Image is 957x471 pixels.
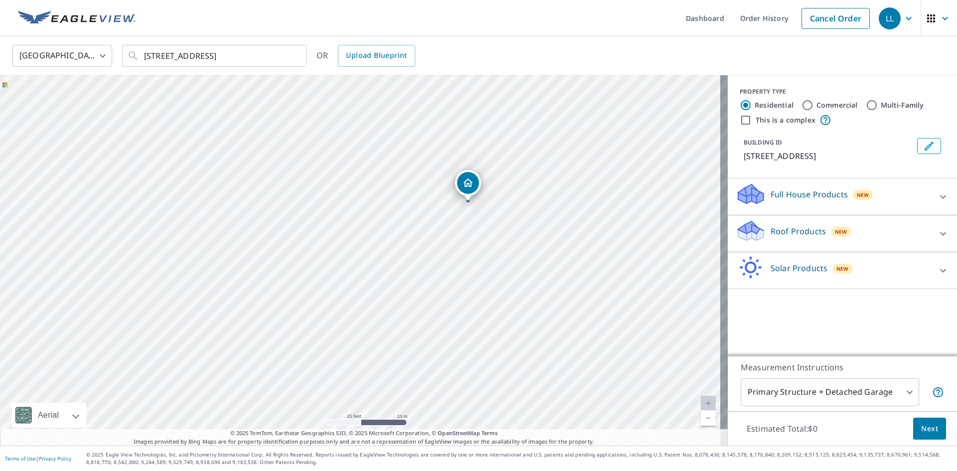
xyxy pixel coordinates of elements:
div: Full House ProductsNew [736,182,949,211]
a: Privacy Policy [39,455,71,462]
span: Your report will include the primary structure and a detached garage if one exists. [932,386,944,398]
span: Next [921,423,938,435]
div: [GEOGRAPHIC_DATA] [12,42,112,70]
div: OR [317,45,415,67]
img: EV Logo [18,11,136,26]
span: New [836,265,849,273]
div: LL [879,7,901,29]
span: © 2025 TomTom, Earthstar Geographics SIO, © 2025 Microsoft Corporation, © [230,429,498,438]
span: New [857,191,869,199]
p: Estimated Total: $0 [739,418,825,440]
a: OpenStreetMap [438,429,479,437]
span: New [835,228,847,236]
a: Current Level 20, Zoom In Disabled [701,396,716,411]
div: Roof ProductsNew [736,219,949,248]
p: | [5,456,71,462]
a: Upload Blueprint [338,45,415,67]
a: Terms of Use [5,455,36,462]
label: Commercial [816,100,858,110]
div: PROPERTY TYPE [740,87,945,96]
p: Solar Products [771,262,827,274]
p: © 2025 Eagle View Technologies, Inc. and Pictometry International Corp. All Rights Reserved. Repo... [86,451,952,466]
a: Current Level 20, Zoom Out [701,411,716,426]
div: Dropped pin, building 1, Residential property, 32 Claremont Dr Voorheesville, NY 12186 [455,170,481,201]
p: Full House Products [771,188,848,200]
div: Primary Structure + Detached Garage [741,378,919,406]
a: Terms [481,429,498,437]
span: Upload Blueprint [346,49,407,62]
label: Multi-Family [881,100,924,110]
a: Cancel Order [801,8,870,29]
label: This is a complex [756,115,815,125]
div: Solar ProductsNew [736,256,949,285]
label: Residential [755,100,794,110]
p: Roof Products [771,225,826,237]
button: Next [913,418,946,440]
div: Aerial [35,403,62,428]
p: BUILDING ID [744,138,782,147]
input: Search by address or latitude-longitude [144,42,286,70]
p: [STREET_ADDRESS] [744,150,913,162]
div: Aerial [12,403,86,428]
p: Measurement Instructions [741,361,944,373]
button: Edit building 1 [917,138,941,154]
